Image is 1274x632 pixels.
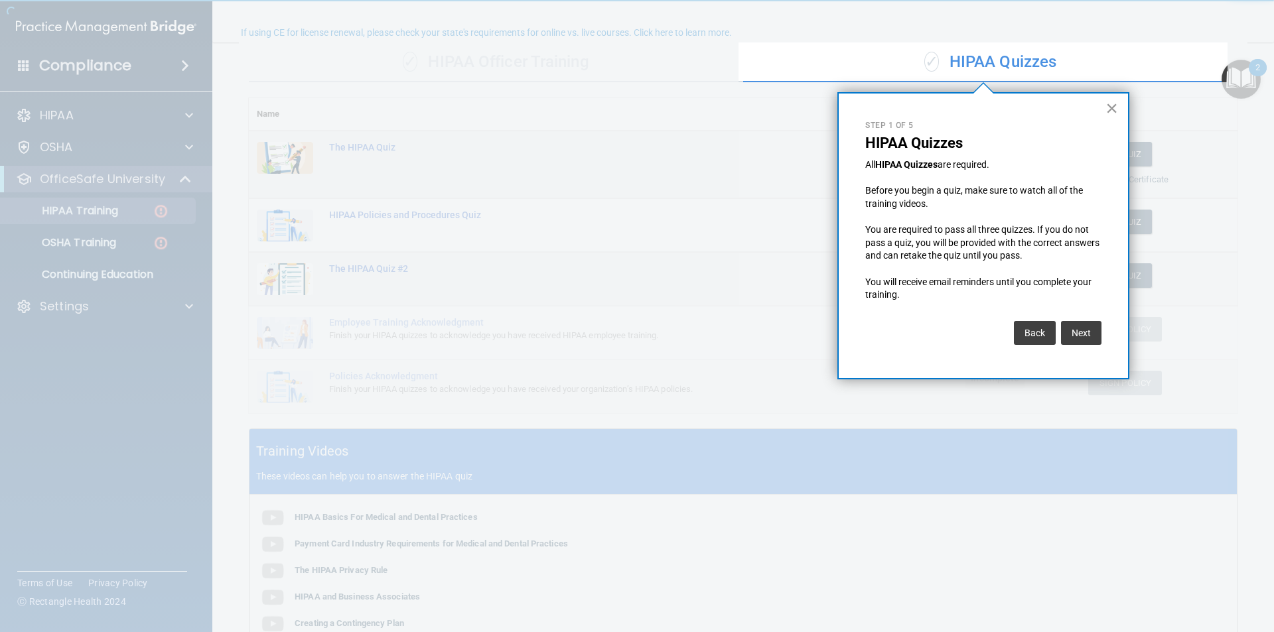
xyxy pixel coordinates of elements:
button: Back [1014,321,1056,345]
div: HIPAA Quizzes [743,42,1238,82]
p: You will receive email reminders until you complete your training. [865,276,1101,302]
strong: HIPAA Quizzes [875,159,938,170]
span: are required. [938,159,989,170]
span: All [865,159,875,170]
p: You are required to pass all three quizzes. If you do not pass a quiz, you will be provided with ... [865,223,1101,263]
p: Before you begin a quiz, make sure to watch all of the training videos. [865,184,1101,210]
span: ✓ [924,52,939,72]
p: Step 1 of 5 [865,120,1101,131]
p: HIPAA Quizzes [865,135,1101,152]
button: Next [1061,321,1101,345]
button: Open Resource Center, 2 new notifications [1222,60,1261,99]
button: Close [1105,97,1118,119]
